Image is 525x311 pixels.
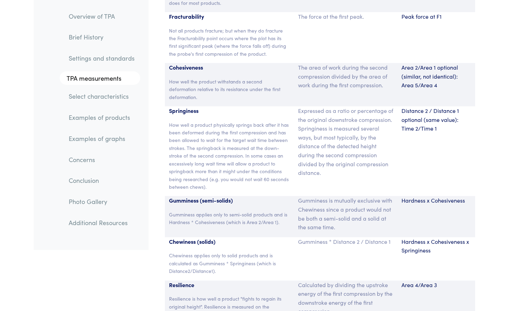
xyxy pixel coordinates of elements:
p: Not all products fracture; but when they do fracture the Fracturability point occurs where the pl... [169,27,290,58]
p: The area of work during the second compression divided by the area of work during the first compr... [298,63,393,90]
p: Peak force at F1 [401,12,471,21]
p: How well a product physically springs back after it has been deformed during the first compressio... [169,121,290,191]
p: Hardness x Cohesiveness x Springiness [401,237,471,255]
a: Settings and standards [63,50,140,66]
a: Additional Resources [63,215,140,231]
p: Cohesiveness [169,63,290,72]
a: Concerns [63,152,140,168]
p: Distance 2 / Distance 1 optional (same value): Time 2/Time 1 [401,106,471,133]
a: TPA measurements [60,71,140,85]
p: How well the product withstands a second deformation relative to its resistance under the first d... [169,78,290,101]
p: Hardness x Cohesiveness [401,196,471,205]
a: Photo Gallery [63,194,140,210]
a: Overview of TPA [63,8,140,24]
p: Gumminess is mutually exclusive with Chewiness since a product would not be both a semi-solid and... [298,196,393,231]
a: Conclusion [63,173,140,189]
a: Examples of graphs [63,131,140,146]
p: Gumminess * Distance 2 / Distance 1 [298,237,393,246]
p: Resilience [169,281,290,290]
a: Select characteristics [63,89,140,105]
p: Area 2/Area 1 optional (similar, not identical): Area 5/Area 4 [401,63,471,90]
p: Expressed as a ratio or percentage of the original downstroke compression. Springiness is measure... [298,106,393,177]
p: The force at the first peak. [298,12,393,21]
a: Brief History [63,29,140,45]
p: Springiness [169,106,290,115]
p: Gumminess applies only to semi-solid products and is Hardness * Cohesiveness (which is Area 2/Are... [169,211,290,226]
p: Fracturability [169,12,290,21]
p: Chewiness applies only to solid products and is calculated as Gumminess * Springiness (which is D... [169,251,290,275]
a: Examples of products [63,110,140,126]
p: Chewiness (solids) [169,237,290,246]
p: Area 4/Area 3 [401,281,471,290]
p: Gumminess (semi-solids) [169,196,290,205]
